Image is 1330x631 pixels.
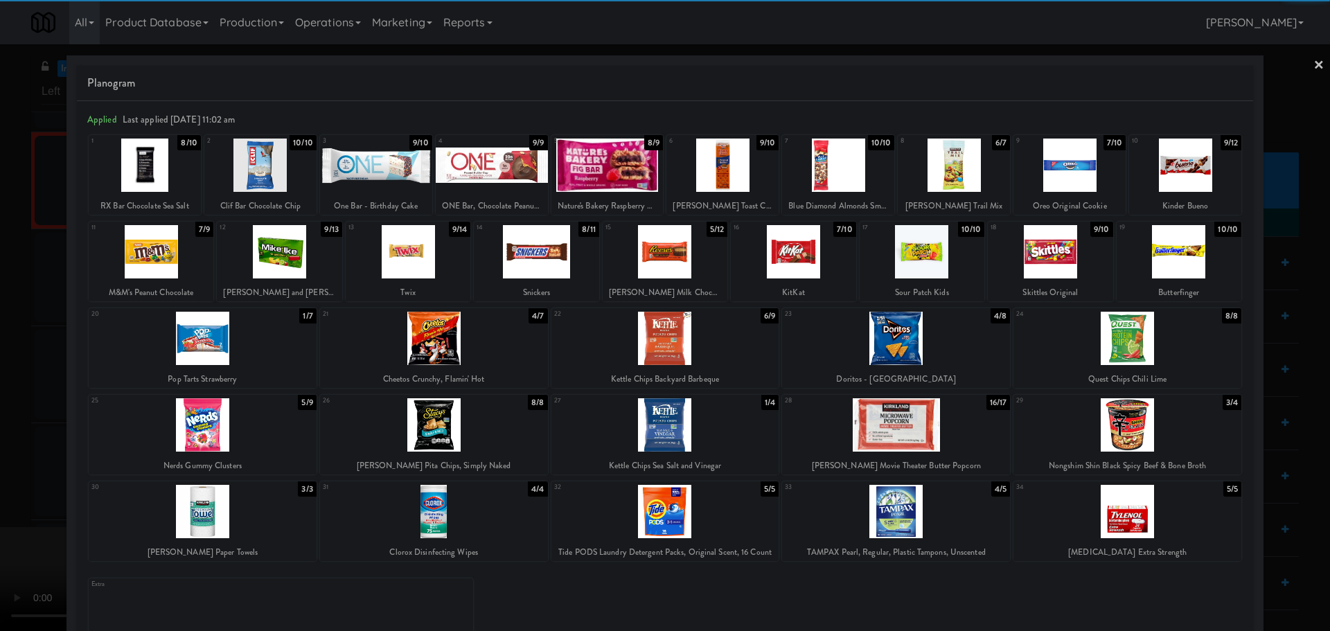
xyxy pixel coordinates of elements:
[91,481,202,493] div: 30
[603,284,727,301] div: [PERSON_NAME] Milk Chocolate Peanut Butter
[782,544,1010,561] div: TAMPAX Pearl, Regular, Plastic Tampons, Unscented
[782,395,1010,474] div: 2816/17[PERSON_NAME] Movie Theater Butter Popcorn
[901,135,954,147] div: 8
[554,308,665,320] div: 22
[320,135,432,215] div: 39/10One Bar - Birthday Cake
[1223,395,1241,410] div: 3/4
[89,222,213,301] div: 117/9M&M's Peanut Chocolate
[644,135,663,150] div: 8/9
[782,197,894,215] div: Blue Diamond Almonds Smokehouse
[476,284,596,301] div: Snickers
[529,308,547,323] div: 4/7
[782,371,1010,388] div: Doritos - [GEOGRAPHIC_DATA]
[605,222,665,233] div: 15
[553,197,662,215] div: Nature's Bakery Raspberry Fig Bar
[860,284,984,301] div: Sour Patch Kids
[348,222,408,233] div: 13
[860,222,984,301] div: 1710/10Sour Patch Kids
[731,284,855,301] div: KitKat
[1013,135,1126,215] div: 97/10Oreo Original Cookie
[1222,308,1241,323] div: 8/8
[91,197,199,215] div: RX Bar Chocolate Sea Salt
[782,308,1010,388] div: 234/8Doritos - [GEOGRAPHIC_DATA]
[833,222,855,237] div: 7/10
[89,308,317,388] div: 201/7Pop Tarts Strawberry
[731,222,855,301] div: 167/10KitKat
[666,135,779,215] div: 69/10[PERSON_NAME] Toast Chee Peanut Butter
[320,371,548,388] div: Cheetos Crunchy, Flamin' Hot
[900,197,1008,215] div: [PERSON_NAME] Trail Mix
[669,135,722,147] div: 6
[346,222,470,301] div: 139/14Twix
[91,222,151,233] div: 11
[217,222,342,301] div: 129/13[PERSON_NAME] and [PERSON_NAME] Original
[477,222,536,233] div: 14
[761,481,779,497] div: 5/5
[320,197,432,215] div: One Bar - Birthday Cake
[1103,135,1126,150] div: 7/10
[707,222,727,237] div: 5/12
[474,284,598,301] div: Snickers
[438,135,492,147] div: 4
[529,135,547,150] div: 9/9
[322,544,546,561] div: Clorox Disinfecting Wipes
[785,308,896,320] div: 23
[551,197,664,215] div: Nature's Bakery Raspberry Fig Bar
[91,578,281,590] div: Extra
[1013,197,1126,215] div: Oreo Original Cookie
[204,197,317,215] div: Clif Bar Chocolate Chip
[784,371,1008,388] div: Doritos - [GEOGRAPHIC_DATA]
[988,222,1112,301] div: 189/10Skittles Original
[177,135,200,150] div: 8/10
[733,284,853,301] div: KitKat
[1013,371,1241,388] div: Quest Chips Chili Lime
[1129,135,1241,215] div: 109/12Kinder Bueno
[785,395,896,407] div: 28
[299,308,316,323] div: 1/7
[436,197,548,215] div: ONE Bar, Chocolate Peanut Butter Cup
[204,135,317,215] div: 210/10Clif Bar Chocolate Chip
[1214,222,1241,237] div: 10/10
[1119,222,1179,233] div: 19
[409,135,432,150] div: 9/10
[1013,544,1241,561] div: [MEDICAL_DATA] Extra Strength
[89,481,317,561] div: 303/3[PERSON_NAME] Paper Towels
[1016,308,1127,320] div: 24
[346,284,470,301] div: Twix
[898,197,1010,215] div: [PERSON_NAME] Trail Mix
[986,395,1011,410] div: 16/17
[668,197,777,215] div: [PERSON_NAME] Toast Chee Peanut Butter
[862,222,922,233] div: 17
[1013,395,1241,474] div: 293/4Nongshim Shin Black Spicy Beef & Bone Broth
[89,457,317,474] div: Nerds Gummy Clusters
[551,457,779,474] div: Kettle Chips Sea Salt and Vinegar
[553,544,777,561] div: Tide PODS Laundry Detergent Packs, Original Scent, 16 Count
[91,395,202,407] div: 25
[554,135,608,147] div: 5
[1221,135,1241,150] div: 9/12
[761,308,779,323] div: 6/9
[761,395,779,410] div: 1/4
[862,284,982,301] div: Sour Patch Kids
[784,457,1008,474] div: [PERSON_NAME] Movie Theater Butter Popcorn
[1013,481,1241,561] div: 345/5[MEDICAL_DATA] Extra Strength
[31,10,55,35] img: Micromart
[991,308,1010,323] div: 4/8
[578,222,598,237] div: 8/11
[323,308,434,320] div: 21
[784,197,892,215] div: Blue Diamond Almonds Smokehouse
[91,135,145,147] div: 1
[91,284,211,301] div: M&M's Peanut Chocolate
[551,481,779,561] div: 325/5Tide PODS Laundry Detergent Packs, Original Scent, 16 Count
[1013,308,1241,388] div: 248/8Quest Chips Chili Lime
[322,197,430,215] div: One Bar - Birthday Cake
[898,135,1010,215] div: 86/7[PERSON_NAME] Trail Mix
[868,135,895,150] div: 10/10
[438,197,546,215] div: ONE Bar, Chocolate Peanut Butter Cup
[1119,284,1239,301] div: Butterfinger
[1016,197,1124,215] div: Oreo Original Cookie
[220,222,279,233] div: 12
[551,544,779,561] div: Tide PODS Laundry Detergent Packs, Original Scent, 16 Count
[322,457,546,474] div: [PERSON_NAME] Pita Chips, Simply Naked
[1016,481,1127,493] div: 34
